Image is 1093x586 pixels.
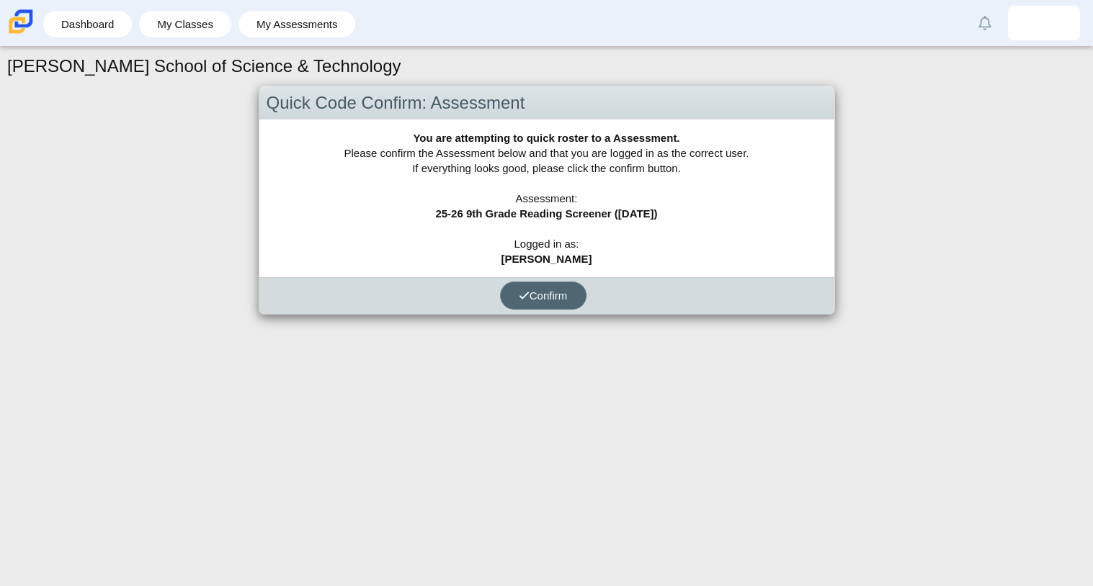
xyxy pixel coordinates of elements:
a: My Classes [146,11,224,37]
a: Dashboard [50,11,125,37]
a: My Assessments [246,11,349,37]
a: Carmen School of Science & Technology [6,27,36,39]
button: Confirm [500,281,586,310]
a: raniya.fipps.X6C5MD [1008,6,1080,40]
span: Confirm [519,289,568,302]
h1: [PERSON_NAME] School of Science & Technology [7,54,401,78]
img: raniya.fipps.X6C5MD [1032,12,1056,35]
div: Please confirm the Assessment below and that you are logged in as the correct user. If everything... [259,120,834,277]
b: [PERSON_NAME] [501,253,592,265]
div: Quick Code Confirm: Assessment [259,86,834,120]
a: Alerts [969,7,1001,39]
img: Carmen School of Science & Technology [6,6,36,37]
b: You are attempting to quick roster to a Assessment. [413,132,679,144]
b: 25-26 9th Grade Reading Screener ([DATE]) [435,207,657,220]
